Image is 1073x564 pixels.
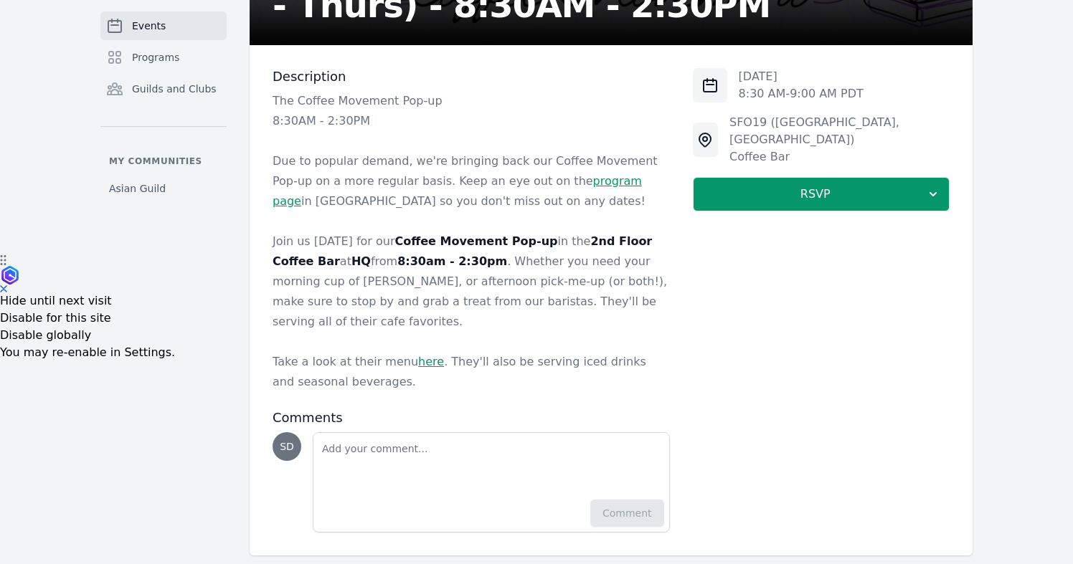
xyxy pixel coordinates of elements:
a: Asian Guild [100,176,227,201]
h3: Comments [273,409,670,426]
span: SD [280,441,294,451]
a: Programs [100,43,227,72]
div: Coffee Bar [729,148,950,166]
h3: Description [273,68,670,85]
strong: HQ [351,254,371,268]
span: Asian Guild [109,181,166,196]
p: 8:30AM - 2:30PM [273,111,670,131]
span: Programs [132,50,179,64]
strong: Coffee Movement Pop-up [395,234,558,248]
nav: Sidebar [100,11,227,201]
p: 8:30 AM - 9:00 AM PDT [739,85,864,102]
p: My communities [100,156,227,167]
p: Take a look at their menu . They'll also be serving iced drinks and seasonal beverages. [273,352,670,392]
button: RSVP [693,177,950,211]
p: Due to popular demand, we're bringing back our Coffee Movement Pop-up on a more regular basis. Ke... [273,151,670,211]
a: Guilds and Clubs [100,75,227,103]
a: here [418,355,444,368]
p: The Coffee Movement Pop-up [273,91,670,111]
span: RSVP [705,186,926,203]
span: Guilds and Clubs [132,82,217,96]
strong: 8:30am - 2:30pm [397,254,507,268]
span: Events [132,19,166,33]
button: Comment [590,500,664,527]
div: SFO19 ([GEOGRAPHIC_DATA], [GEOGRAPHIC_DATA]) [729,114,950,148]
p: Join us [DATE] for our in the at from . Whether you need your morning cup of [PERSON_NAME], or af... [273,231,670,332]
a: Events [100,11,227,40]
p: [DATE] [739,68,864,85]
